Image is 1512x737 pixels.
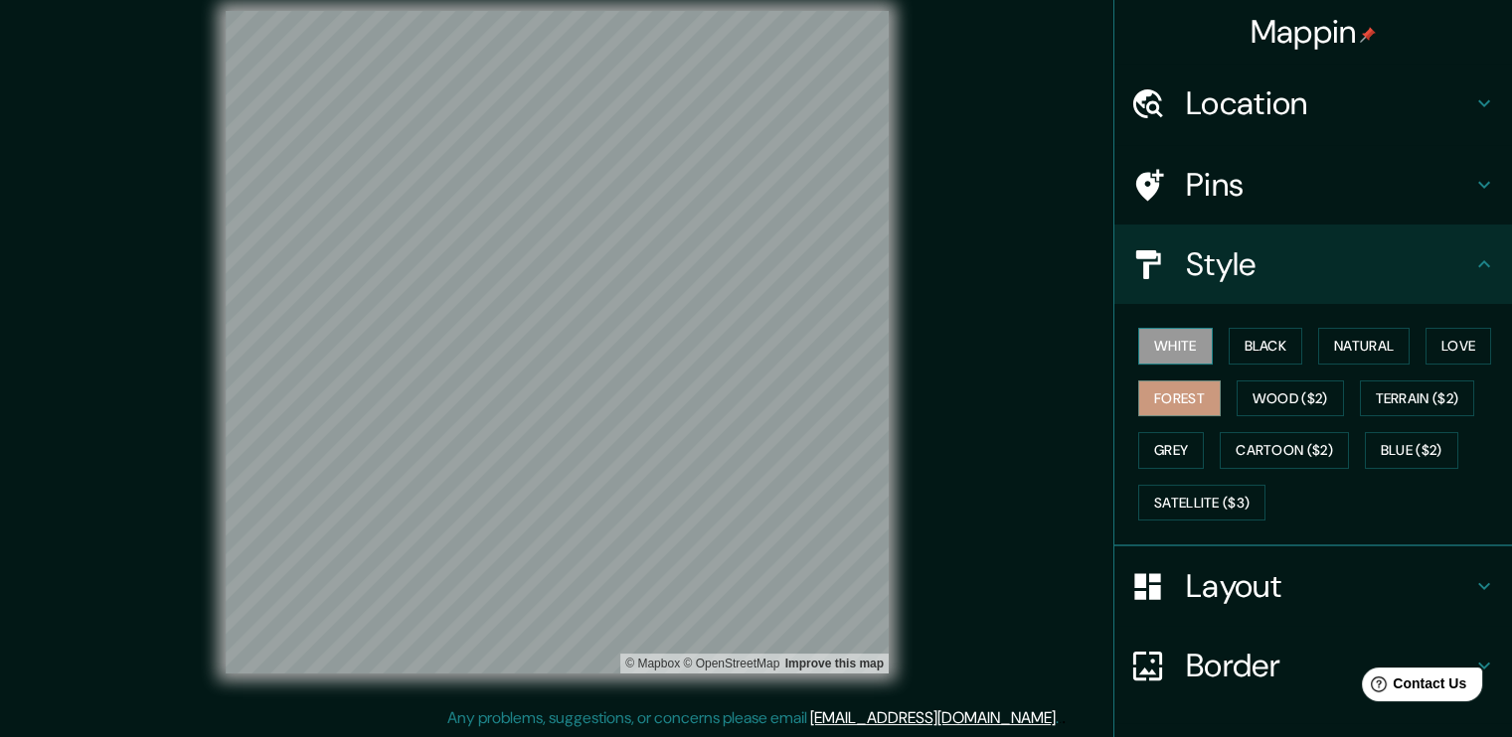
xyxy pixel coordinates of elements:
div: . [1062,706,1066,730]
button: White [1138,328,1213,365]
div: Layout [1114,546,1512,626]
canvas: Map [226,11,889,673]
button: Forest [1138,380,1221,417]
button: Cartoon ($2) [1220,432,1349,469]
div: Border [1114,626,1512,705]
button: Satellite ($3) [1138,485,1265,521]
button: Terrain ($2) [1360,380,1475,417]
a: OpenStreetMap [683,657,779,670]
h4: Layout [1186,566,1472,606]
button: Wood ($2) [1237,380,1344,417]
button: Blue ($2) [1365,432,1458,469]
a: Map feedback [785,657,884,670]
p: Any problems, suggestions, or concerns please email . [447,706,1059,730]
div: . [1059,706,1062,730]
button: Natural [1318,328,1410,365]
h4: Style [1186,244,1472,284]
div: Location [1114,64,1512,143]
a: Mapbox [625,657,680,670]
button: Love [1426,328,1491,365]
div: Pins [1114,145,1512,224]
div: Style [1114,224,1512,304]
h4: Pins [1186,165,1472,205]
button: Grey [1138,432,1204,469]
a: [EMAIL_ADDRESS][DOMAIN_NAME] [810,707,1056,728]
iframe: Help widget launcher [1335,660,1490,715]
h4: Location [1186,83,1472,123]
img: pin-icon.png [1360,27,1376,43]
button: Black [1229,328,1303,365]
h4: Border [1186,646,1472,685]
h4: Mappin [1251,12,1377,52]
